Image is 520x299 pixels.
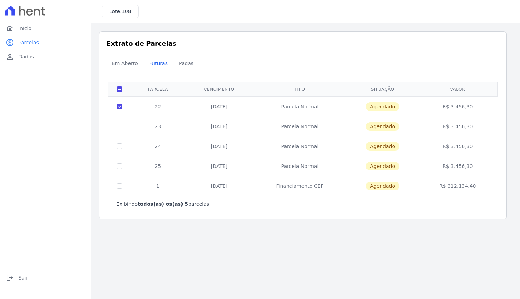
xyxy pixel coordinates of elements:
[18,53,34,60] span: Dados
[253,82,346,96] th: Tipo
[106,39,499,48] h3: Extrato de Parcelas
[18,39,39,46] span: Parcelas
[138,201,188,207] b: todos(as) os(as) 5
[3,271,88,285] a: logoutSair
[419,96,496,117] td: R$ 3.456,30
[131,82,185,96] th: Parcela
[366,182,399,190] span: Agendado
[419,136,496,156] td: R$ 3.456,30
[131,156,185,176] td: 25
[173,55,199,73] a: Pagas
[6,273,14,282] i: logout
[3,21,88,35] a: homeInício
[109,8,131,15] h3: Lote:
[106,55,144,73] a: Em Aberto
[366,142,399,151] span: Agendado
[253,117,346,136] td: Parcela Normal
[366,162,399,170] span: Agendado
[185,156,254,176] td: [DATE]
[108,56,142,70] span: Em Aberto
[253,156,346,176] td: Parcela Normal
[144,55,173,73] a: Futuras
[366,102,399,111] span: Agendado
[3,35,88,50] a: paidParcelas
[419,82,496,96] th: Valor
[18,274,28,281] span: Sair
[6,24,14,33] i: home
[185,117,254,136] td: [DATE]
[18,25,31,32] span: Início
[419,176,496,196] td: R$ 312.134,40
[253,136,346,156] td: Parcela Normal
[253,176,346,196] td: Financiamento CEF
[6,38,14,47] i: paid
[419,156,496,176] td: R$ 3.456,30
[175,56,198,70] span: Pagas
[185,82,254,96] th: Vencimento
[419,117,496,136] td: R$ 3.456,30
[145,56,172,70] span: Futuras
[185,136,254,156] td: [DATE]
[3,50,88,64] a: personDados
[131,117,185,136] td: 23
[131,136,185,156] td: 24
[253,96,346,117] td: Parcela Normal
[185,96,254,117] td: [DATE]
[131,96,185,117] td: 22
[131,176,185,196] td: 1
[366,122,399,131] span: Agendado
[116,201,209,208] p: Exibindo parcelas
[122,9,131,14] span: 108
[6,52,14,61] i: person
[346,82,419,96] th: Situação
[185,176,254,196] td: [DATE]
